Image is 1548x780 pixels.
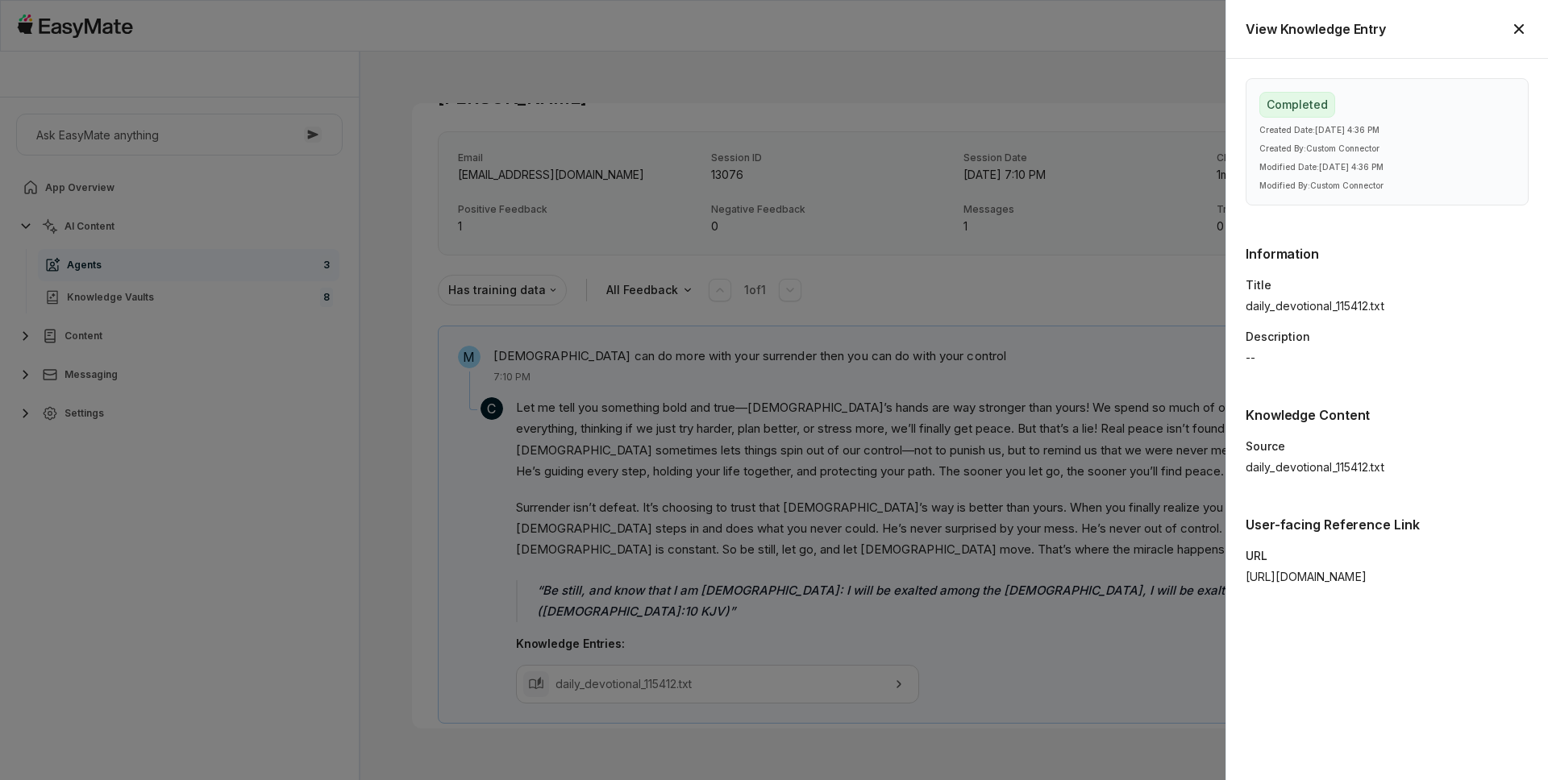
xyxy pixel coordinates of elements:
p: Title [1246,276,1529,294]
p: daily_devotional_115412.txt [1246,458,1529,476]
p: Description [1246,328,1529,346]
p: -- [1246,349,1529,367]
div: Created Date : [DATE] 4:36 PM [1259,124,1515,136]
p: daily_devotional_115412.txt [1246,297,1529,315]
div: Completed [1259,92,1335,118]
p: Source [1246,438,1529,455]
p: URL [1246,547,1529,565]
div: Modified Date : [DATE] 4:36 PM [1259,161,1515,173]
h2: User-facing Reference Link [1246,515,1529,534]
div: Modified By : Custom Connector [1259,180,1515,192]
div: Created By : Custom Connector [1259,143,1515,155]
h2: Information [1246,244,1529,263]
p: [URL][DOMAIN_NAME] [1246,568,1529,586]
h2: Knowledge Content [1246,405,1529,425]
h2: View Knowledge Entry [1246,19,1386,39]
